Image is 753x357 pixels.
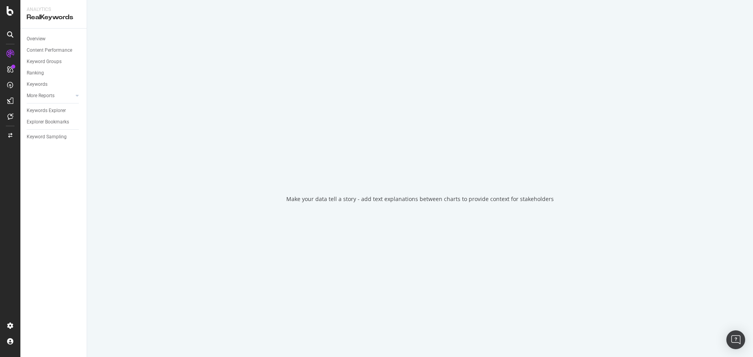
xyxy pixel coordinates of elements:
[27,118,69,126] div: Explorer Bookmarks
[27,107,66,115] div: Keywords Explorer
[27,80,47,89] div: Keywords
[27,69,44,77] div: Ranking
[27,58,81,66] a: Keyword Groups
[392,154,448,183] div: animation
[27,46,81,54] a: Content Performance
[27,92,73,100] a: More Reports
[27,118,81,126] a: Explorer Bookmarks
[27,35,45,43] div: Overview
[726,330,745,349] div: Open Intercom Messenger
[286,195,554,203] div: Make your data tell a story - add text explanations between charts to provide context for stakeho...
[27,35,81,43] a: Overview
[27,107,81,115] a: Keywords Explorer
[27,46,72,54] div: Content Performance
[27,13,80,22] div: RealKeywords
[27,69,81,77] a: Ranking
[27,133,67,141] div: Keyword Sampling
[27,133,81,141] a: Keyword Sampling
[27,6,80,13] div: Analytics
[27,92,55,100] div: More Reports
[27,58,62,66] div: Keyword Groups
[27,80,81,89] a: Keywords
